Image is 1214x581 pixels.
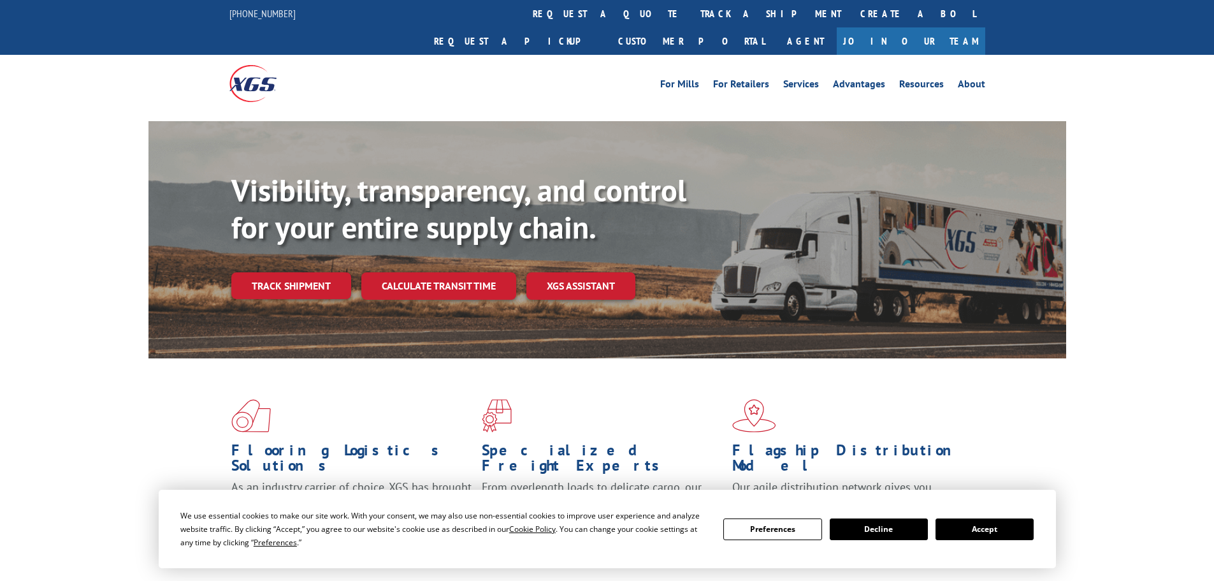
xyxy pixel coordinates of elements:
[936,518,1034,540] button: Accept
[830,518,928,540] button: Decline
[482,480,723,536] p: From overlength loads to delicate cargo, our experienced staff knows the best way to move your fr...
[774,27,837,55] a: Agent
[783,79,819,93] a: Services
[482,443,723,480] h1: Specialized Freight Experts
[713,79,769,93] a: For Retailers
[180,509,708,549] div: We use essential cookies to make our site work. With your consent, we may also use non-essential ...
[958,79,985,93] a: About
[732,480,967,510] span: Our agile distribution network gives you nationwide inventory management on demand.
[732,399,776,432] img: xgs-icon-flagship-distribution-model-red
[609,27,774,55] a: Customer Portal
[837,27,985,55] a: Join Our Team
[231,480,472,525] span: As an industry carrier of choice, XGS has brought innovation and dedication to flooring logistics...
[159,490,1056,568] div: Cookie Consent Prompt
[833,79,885,93] a: Advantages
[526,272,635,300] a: XGS ASSISTANT
[254,537,297,548] span: Preferences
[723,518,821,540] button: Preferences
[361,272,516,300] a: Calculate transit time
[231,443,472,480] h1: Flooring Logistics Solutions
[231,399,271,432] img: xgs-icon-total-supply-chain-intelligence-red
[424,27,609,55] a: Request a pickup
[231,272,351,299] a: Track shipment
[899,79,944,93] a: Resources
[660,79,699,93] a: For Mills
[482,399,512,432] img: xgs-icon-focused-on-flooring-red
[509,524,556,534] span: Cookie Policy
[229,7,296,20] a: [PHONE_NUMBER]
[231,170,686,247] b: Visibility, transparency, and control for your entire supply chain.
[732,443,973,480] h1: Flagship Distribution Model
